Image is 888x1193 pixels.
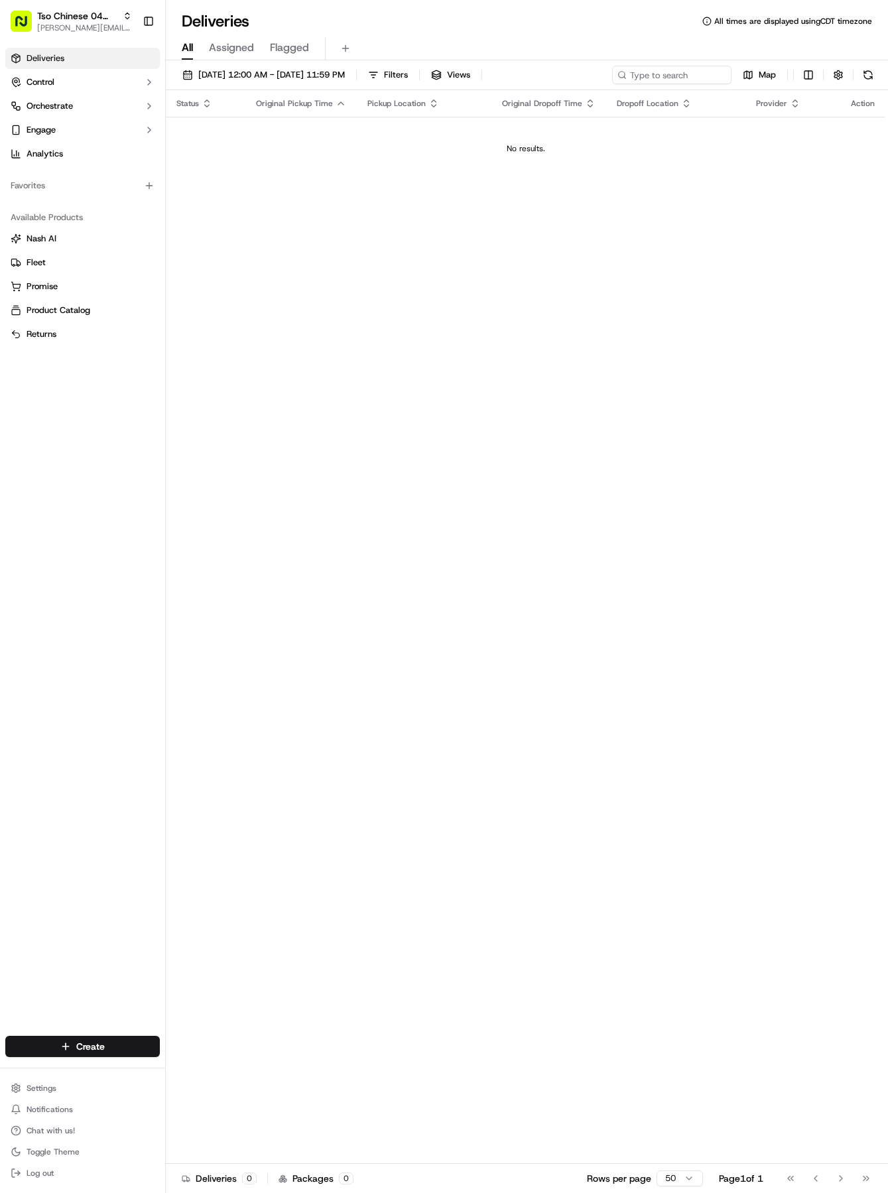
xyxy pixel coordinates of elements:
[182,11,249,32] h1: Deliveries
[27,1125,75,1136] span: Chat with us!
[5,1121,160,1140] button: Chat with us!
[425,66,476,84] button: Views
[367,98,426,109] span: Pickup Location
[851,98,875,109] div: Action
[27,328,56,340] span: Returns
[27,281,58,292] span: Promise
[5,5,137,37] button: Tso Chinese 04 Round Rock[PERSON_NAME][EMAIL_ADDRESS][DOMAIN_NAME]
[759,69,776,81] span: Map
[5,143,160,164] a: Analytics
[176,98,199,109] span: Status
[11,233,155,245] a: Nash AI
[27,148,63,160] span: Analytics
[27,1104,73,1115] span: Notifications
[11,304,155,316] a: Product Catalog
[362,66,414,84] button: Filters
[242,1172,257,1184] div: 0
[384,69,408,81] span: Filters
[859,66,877,84] button: Refresh
[11,281,155,292] a: Promise
[737,66,782,84] button: Map
[279,1172,353,1185] div: Packages
[209,40,254,56] span: Assigned
[182,1172,257,1185] div: Deliveries
[5,276,160,297] button: Promise
[5,1164,160,1182] button: Log out
[502,98,582,109] span: Original Dropoff Time
[587,1172,651,1185] p: Rows per page
[27,1147,80,1157] span: Toggle Theme
[11,257,155,269] a: Fleet
[5,324,160,345] button: Returns
[5,1036,160,1057] button: Create
[27,233,56,245] span: Nash AI
[612,66,731,84] input: Type to search
[339,1172,353,1184] div: 0
[256,98,333,109] span: Original Pickup Time
[37,9,117,23] button: Tso Chinese 04 Round Rock
[27,1168,54,1178] span: Log out
[76,1040,105,1053] span: Create
[5,48,160,69] a: Deliveries
[176,66,351,84] button: [DATE] 12:00 AM - [DATE] 11:59 PM
[5,175,160,196] div: Favorites
[11,328,155,340] a: Returns
[617,98,678,109] span: Dropoff Location
[182,40,193,56] span: All
[5,207,160,228] div: Available Products
[27,100,73,112] span: Orchestrate
[756,98,787,109] span: Provider
[171,143,880,154] div: No results.
[5,228,160,249] button: Nash AI
[5,1100,160,1119] button: Notifications
[5,72,160,93] button: Control
[714,16,872,27] span: All times are displayed using CDT timezone
[27,124,56,136] span: Engage
[719,1172,763,1185] div: Page 1 of 1
[27,52,64,64] span: Deliveries
[27,257,46,269] span: Fleet
[5,119,160,141] button: Engage
[27,304,90,316] span: Product Catalog
[27,76,54,88] span: Control
[198,69,345,81] span: [DATE] 12:00 AM - [DATE] 11:59 PM
[5,252,160,273] button: Fleet
[37,23,132,33] button: [PERSON_NAME][EMAIL_ADDRESS][DOMAIN_NAME]
[5,1143,160,1161] button: Toggle Theme
[447,69,470,81] span: Views
[5,1079,160,1098] button: Settings
[5,95,160,117] button: Orchestrate
[27,1083,56,1094] span: Settings
[270,40,309,56] span: Flagged
[5,300,160,321] button: Product Catalog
